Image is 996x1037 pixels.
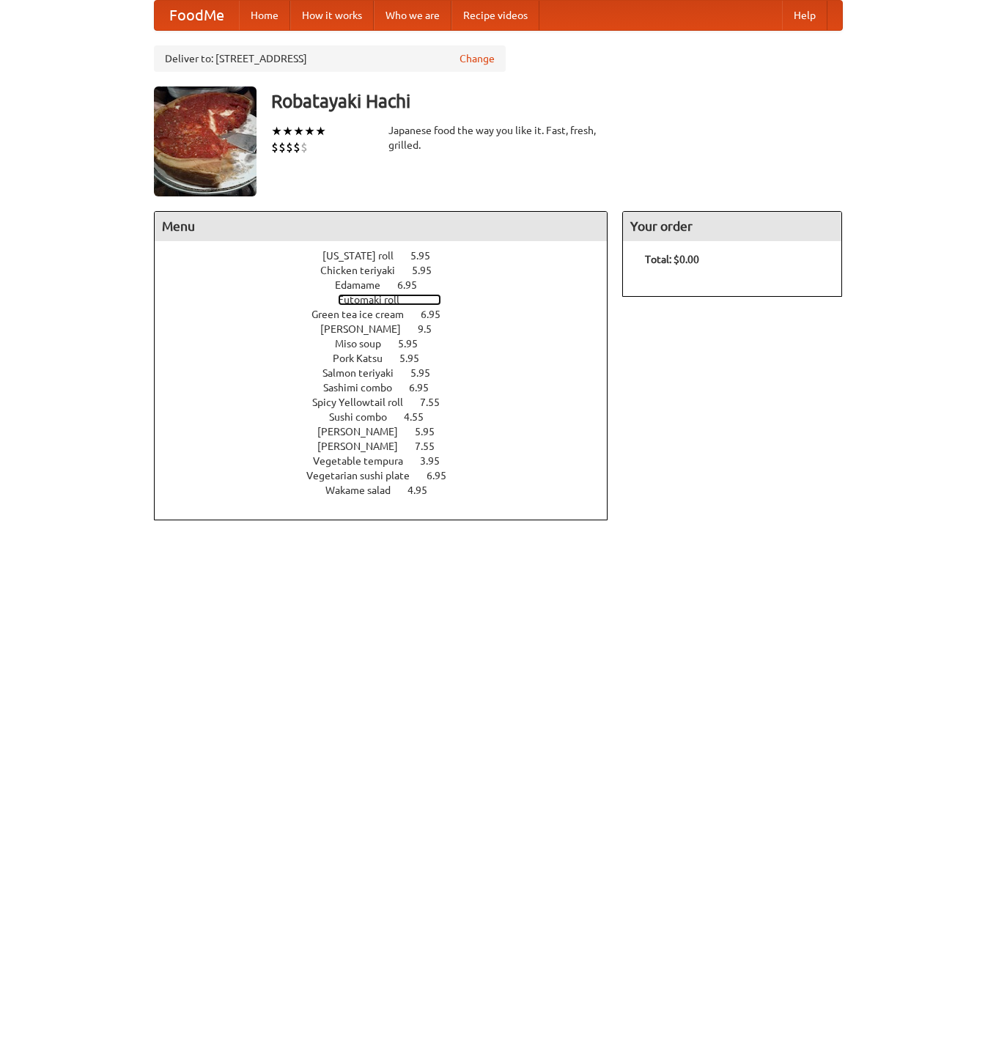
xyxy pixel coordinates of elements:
h3: Robatayaki Hachi [271,86,843,116]
a: [PERSON_NAME] 7.55 [317,440,462,452]
span: Spicy Yellowtail roll [312,396,418,408]
li: ★ [315,123,326,139]
span: Vegetable tempura [313,455,418,467]
a: How it works [290,1,374,30]
h4: Menu [155,212,608,241]
a: Miso soup 5.95 [335,338,445,350]
span: Salmon teriyaki [322,367,408,379]
a: FoodMe [155,1,239,30]
span: [US_STATE] roll [322,250,408,262]
span: Vegetarian sushi plate [306,470,424,481]
span: 5.95 [398,338,432,350]
li: $ [278,139,286,155]
a: [PERSON_NAME] 9.5 [320,323,459,335]
li: $ [300,139,308,155]
span: Futomaki roll [338,294,414,306]
span: [PERSON_NAME] [320,323,416,335]
span: Wakame salad [325,484,405,496]
li: $ [271,139,278,155]
li: ★ [304,123,315,139]
span: 9.5 [418,323,446,335]
span: Miso soup [335,338,396,350]
a: Salmon teriyaki 5.95 [322,367,457,379]
li: ★ [293,123,304,139]
a: [US_STATE] roll 5.95 [322,250,457,262]
span: [PERSON_NAME] [317,440,413,452]
span: 6.95 [397,279,432,291]
span: 6.95 [421,309,455,320]
a: Wakame salad 4.95 [325,484,454,496]
li: $ [286,139,293,155]
li: ★ [282,123,293,139]
span: Pork Katsu [333,353,397,364]
span: 5.95 [412,265,446,276]
span: [PERSON_NAME] [317,426,413,438]
a: Change [460,51,495,66]
span: 4.55 [404,411,438,423]
a: Spicy Yellowtail roll 7.55 [312,396,467,408]
h4: Your order [623,212,841,241]
li: $ [293,139,300,155]
a: Vegetable tempura 3.95 [313,455,467,467]
span: 7.55 [420,396,454,408]
a: [PERSON_NAME] 5.95 [317,426,462,438]
span: 5.95 [410,250,445,262]
a: Futomaki roll [338,294,441,306]
a: Sashimi combo 6.95 [323,382,456,394]
span: 5.95 [410,367,445,379]
img: angular.jpg [154,86,257,196]
div: Deliver to: [STREET_ADDRESS] [154,45,506,72]
a: Pork Katsu 5.95 [333,353,446,364]
a: Recipe videos [451,1,539,30]
span: Sashimi combo [323,382,407,394]
span: 5.95 [415,426,449,438]
a: Sushi combo 4.55 [329,411,451,423]
span: Sushi combo [329,411,402,423]
a: Green tea ice cream 6.95 [311,309,468,320]
span: Edamame [335,279,395,291]
b: Total: $0.00 [645,254,699,265]
span: Chicken teriyaki [320,265,410,276]
li: ★ [271,123,282,139]
a: Edamame 6.95 [335,279,444,291]
span: 4.95 [407,484,442,496]
span: 3.95 [420,455,454,467]
div: Japanese food the way you like it. Fast, fresh, grilled. [388,123,608,152]
a: Help [782,1,827,30]
a: Vegetarian sushi plate 6.95 [306,470,473,481]
a: Chicken teriyaki 5.95 [320,265,459,276]
a: Home [239,1,290,30]
span: 7.55 [415,440,449,452]
span: Green tea ice cream [311,309,418,320]
span: 5.95 [399,353,434,364]
span: 6.95 [427,470,461,481]
a: Who we are [374,1,451,30]
span: 6.95 [409,382,443,394]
